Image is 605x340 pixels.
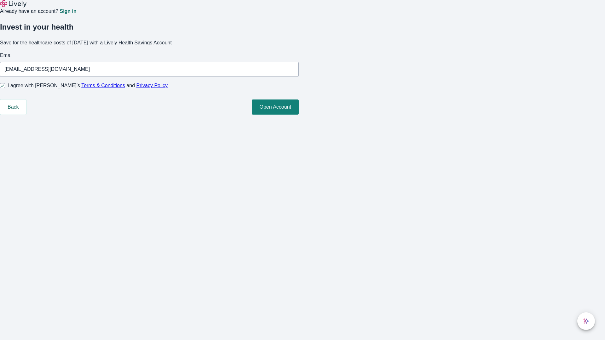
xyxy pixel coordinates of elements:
a: Sign in [60,9,76,14]
a: Privacy Policy [136,83,168,88]
svg: Lively AI Assistant [583,318,589,324]
button: Open Account [252,99,299,115]
a: Terms & Conditions [81,83,125,88]
span: I agree with [PERSON_NAME]’s and [8,82,168,89]
button: chat [577,312,595,330]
